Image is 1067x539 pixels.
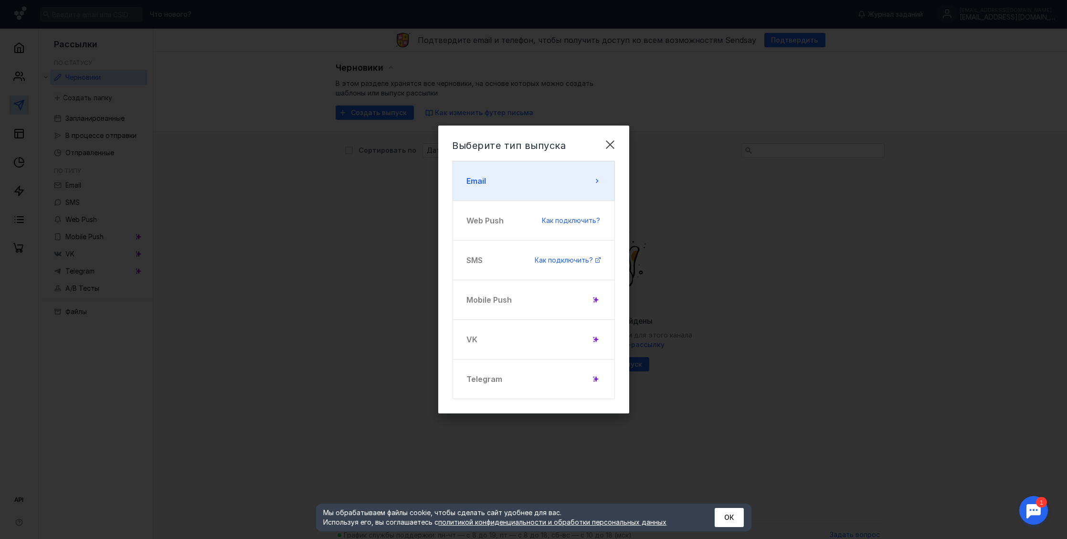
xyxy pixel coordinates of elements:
[535,255,601,265] a: Как подключить?
[453,140,566,151] span: Выберите тип выпуска
[535,256,593,264] span: Как подключить?
[439,518,667,526] a: политикой конфиденциальности и обработки персональных данных
[467,175,486,187] span: Email
[542,216,601,224] span: Как подключить?
[21,6,32,16] div: 1
[453,161,615,201] button: Email
[715,508,744,527] button: ОК
[324,508,691,527] div: Мы обрабатываем файлы cookie, чтобы сделать сайт удобнее для вас. Используя его, вы соглашаетесь c
[542,216,601,225] a: Как подключить?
